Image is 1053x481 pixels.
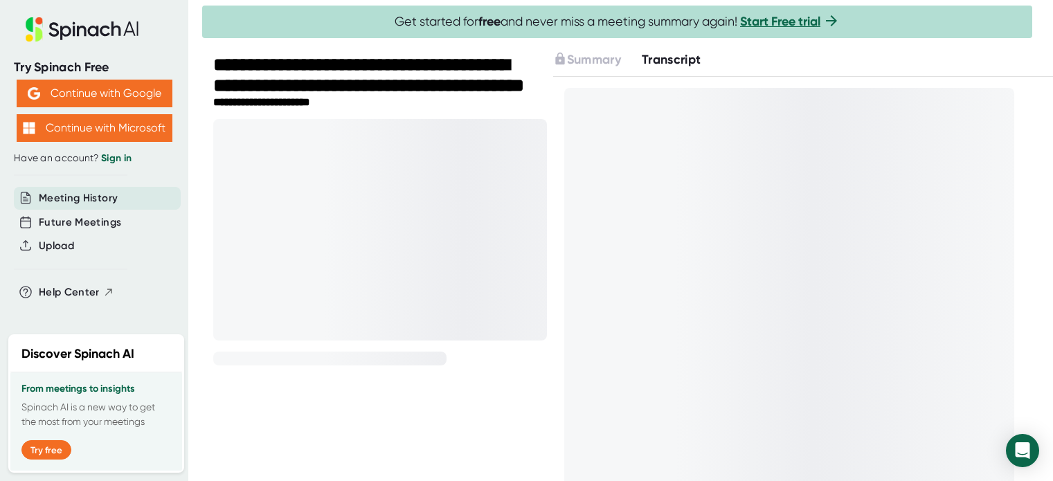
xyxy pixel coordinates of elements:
b: free [478,14,501,29]
p: Spinach AI is a new way to get the most from your meetings [21,400,171,429]
button: Summary [553,51,621,69]
button: Transcript [642,51,701,69]
div: Have an account? [14,152,174,165]
div: Try Spinach Free [14,60,174,75]
img: Aehbyd4JwY73AAAAAElFTkSuQmCC [28,87,40,100]
span: Transcript [642,52,701,67]
div: Open Intercom Messenger [1006,434,1039,467]
button: Try free [21,440,71,460]
a: Start Free trial [740,14,820,29]
button: Meeting History [39,190,118,206]
button: Continue with Microsoft [17,114,172,142]
button: Help Center [39,284,114,300]
span: Help Center [39,284,100,300]
button: Continue with Google [17,80,172,107]
button: Future Meetings [39,215,121,230]
a: Sign in [101,152,132,164]
div: Upgrade to access [553,51,642,69]
span: Get started for and never miss a meeting summary again! [395,14,840,30]
button: Upload [39,238,74,254]
h3: From meetings to insights [21,383,171,394]
h2: Discover Spinach AI [21,345,134,363]
span: Summary [567,52,621,67]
